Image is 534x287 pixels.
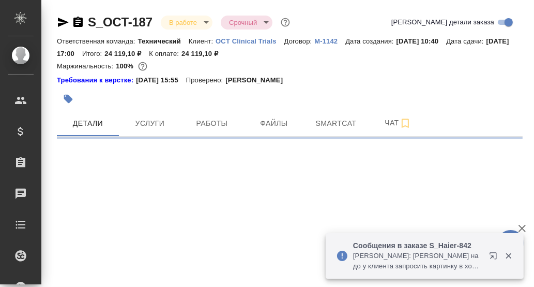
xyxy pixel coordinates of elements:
p: Дата создания: [345,37,396,45]
button: Скопировать ссылку [72,16,84,28]
p: 100% [116,62,136,70]
a: OCT Clinical Trials [216,36,284,45]
span: Smartcat [311,117,361,130]
p: Маржинальность: [57,62,116,70]
button: Срочный [226,18,260,27]
span: Чат [373,117,423,130]
button: Закрыть [498,251,519,261]
button: Добавить тэг [57,88,80,110]
div: Нажми, чтобы открыть папку с инструкцией [57,75,136,85]
p: Итого: [82,50,104,58]
p: M-1142 [314,37,345,45]
p: 24 119,10 ₽ [181,50,226,58]
p: [DATE] 15:55 [136,75,186,85]
div: В работе [161,16,212,30]
a: S_OCT-187 [88,15,152,29]
p: 24 119,10 ₽ [104,50,149,58]
p: Ответственная команда: [57,37,138,45]
p: Сообщения в заказе S_Haier-842 [353,240,482,251]
p: [PERSON_NAME] [225,75,291,85]
p: OCT Clinical Trials [216,37,284,45]
div: В работе [221,16,272,30]
button: Доп статусы указывают на важность/срочность заказа [279,16,292,29]
span: Файлы [249,117,299,130]
button: 🙏 [498,230,524,256]
span: Детали [63,117,113,130]
span: [PERSON_NAME] детали заказа [391,17,494,27]
svg: Подписаться [399,117,411,130]
a: Требования к верстке: [57,75,136,85]
p: Клиент: [189,37,216,45]
span: Услуги [125,117,175,130]
span: Работы [187,117,237,130]
button: В работе [166,18,200,27]
p: Договор: [284,37,315,45]
button: Открыть в новой вкладке [483,246,508,270]
p: Проверено: [186,75,226,85]
button: 0.00 RUB; [136,60,149,73]
a: M-1142 [314,36,345,45]
p: [DATE] 10:40 [396,37,447,45]
p: К оплате: [149,50,181,58]
button: Скопировать ссылку для ЯМессенджера [57,16,69,28]
p: [PERSON_NAME]: [PERSON_NAME] надо у клиента запросить картинку в хорошем качестве, которую они на... [353,251,482,271]
p: Дата сдачи: [446,37,486,45]
p: Технический [138,37,189,45]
